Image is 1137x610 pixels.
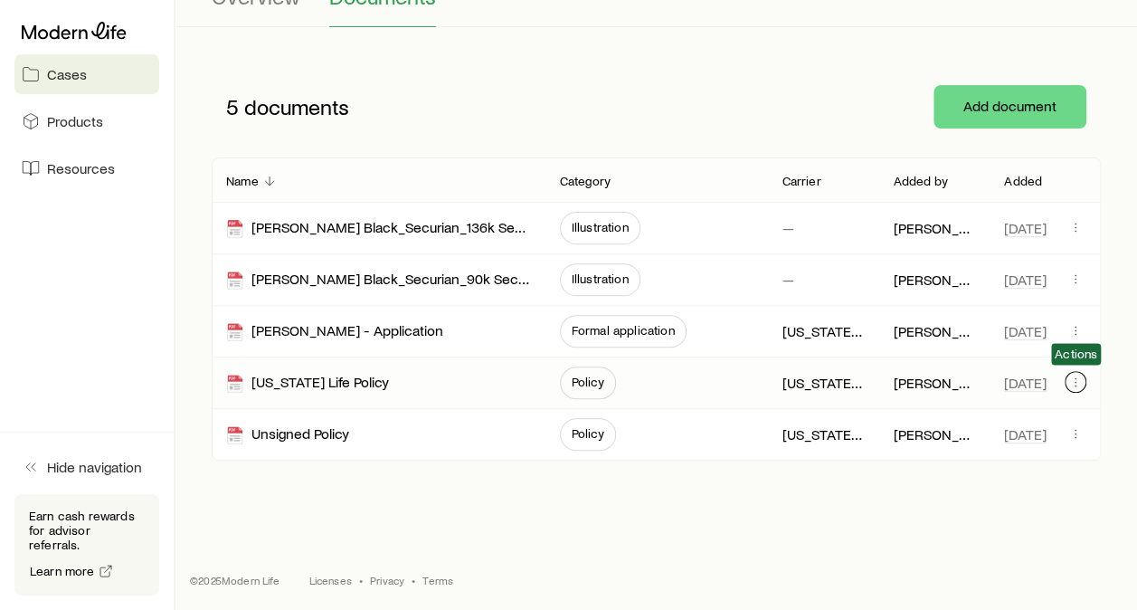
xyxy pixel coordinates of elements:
[226,321,443,342] div: [PERSON_NAME] - Application
[572,426,604,441] span: Policy
[14,447,159,487] button: Hide navigation
[1004,174,1042,188] p: Added
[893,425,975,443] p: [PERSON_NAME]
[14,148,159,188] a: Resources
[14,54,159,94] a: Cases
[782,322,864,340] p: [US_STATE] Life
[47,458,142,476] span: Hide navigation
[572,323,675,338] span: Formal application
[244,94,349,119] span: documents
[309,573,352,587] a: Licenses
[782,374,864,392] p: [US_STATE] Life
[47,65,87,83] span: Cases
[359,573,363,587] span: •
[14,101,159,141] a: Products
[1004,374,1047,392] span: [DATE]
[226,174,259,188] p: Name
[226,270,531,291] div: [PERSON_NAME] Black_Securian_90k SecureCare_3% infl_10 Pay_12
[893,271,975,289] p: [PERSON_NAME]
[572,375,604,389] span: Policy
[560,174,611,188] p: Category
[572,220,629,234] span: Illustration
[226,373,389,394] div: [US_STATE] Life Policy
[14,494,159,596] div: Earn cash rewards for advisor referrals.Learn more
[190,573,280,587] p: © 2025 Modern Life
[370,573,404,587] a: Privacy
[893,374,975,392] p: [PERSON_NAME]
[226,424,349,445] div: Unsigned Policy
[893,174,947,188] p: Added by
[1004,322,1047,340] span: [DATE]
[1055,347,1097,361] span: Actions
[29,509,145,552] p: Earn cash rewards for advisor referrals.
[47,112,103,130] span: Products
[572,272,629,286] span: Illustration
[1004,271,1047,289] span: [DATE]
[30,565,95,577] span: Learn more
[782,219,793,237] p: —
[226,218,531,239] div: [PERSON_NAME] Black_Securian_136k SecureCare_3% infl_10 Pay_12
[933,85,1086,129] button: Add document
[412,573,415,587] span: •
[782,425,864,443] p: [US_STATE] Life
[47,159,115,177] span: Resources
[782,271,793,289] p: —
[1004,219,1047,237] span: [DATE]
[422,573,453,587] a: Terms
[226,94,239,119] span: 5
[782,174,820,188] p: Carrier
[893,322,975,340] p: [PERSON_NAME]
[893,219,975,237] p: [PERSON_NAME]
[1004,425,1047,443] span: [DATE]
